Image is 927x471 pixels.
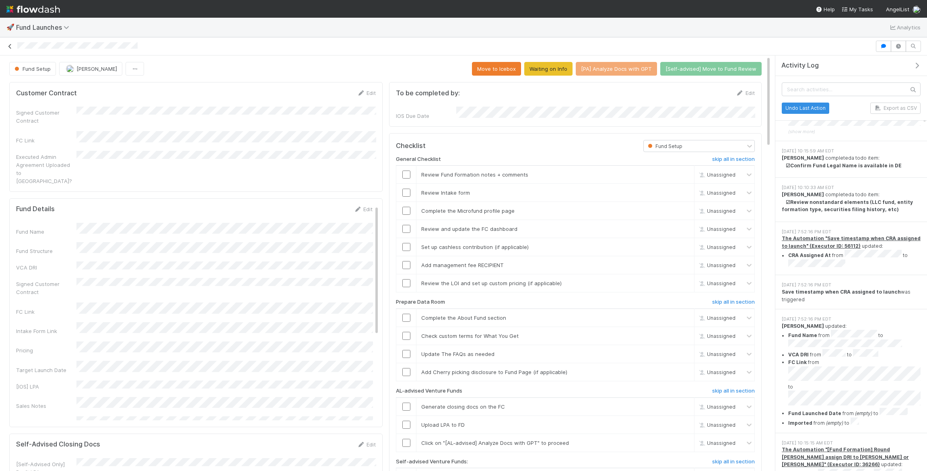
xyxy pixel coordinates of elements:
[396,388,462,394] h6: AL-advised Venture Funds
[841,6,873,12] span: My Tasks
[782,191,921,213] div: completed a todo item:
[16,327,76,335] div: Intake Form Link
[16,263,76,271] div: VCA DRI
[421,262,504,268] span: Add management fee RECIPIENT
[782,235,921,249] a: The Automation "Save timestamp when CRA assigned to launch" (Executor ID: 56112)
[788,359,921,408] li: from to
[855,410,872,416] em: (empty)
[357,90,376,96] a: Edit
[16,136,76,144] div: FC Link
[354,206,373,212] a: Edit
[16,383,76,391] div: [IOS] LPA
[421,171,528,178] span: Review Fund Formation notes + comments
[396,112,456,120] div: IOS Due Date
[788,349,921,359] li: from to
[786,162,902,169] strong: ☑ Confirm Fund Legal Name is available in DE
[782,102,829,113] button: Undo Last Action
[913,6,921,14] img: avatar_f32b584b-9fa7-42e4-bca2-ac5b6bf32423.png
[788,250,921,269] li: from to
[782,288,921,303] div: was triggered
[396,89,460,97] h5: To be completed by:
[16,418,76,426] div: Sales DRI
[421,369,567,375] span: Add Cherry picking disclosure to Fund Page (if applicable)
[6,24,14,31] span: 🚀
[712,388,755,397] a: skip all in section
[16,23,73,31] span: Fund Launches
[788,352,809,358] strong: VCA DRI
[782,323,921,427] div: updated:
[697,244,735,250] span: Unassigned
[16,402,76,410] div: Sales Notes
[421,189,470,196] span: Review Intake form
[712,156,755,166] a: skip all in section
[782,289,901,295] strong: Save timestamp when CRA assigned to launch
[524,62,573,76] button: Waiting on Info
[646,143,682,149] span: Fund Setup
[697,262,735,268] span: Unassigned
[788,253,831,259] strong: CRA Assigned At
[66,65,74,73] img: avatar_04f2f553-352a-453f-b9fb-c6074dc60769.png
[788,418,921,427] li: from to
[782,446,909,467] a: The Automation "[Fund Formation] Round [PERSON_NAME] assign DRI to [PERSON_NAME] or [PERSON_NAME]...
[697,440,735,446] span: Unassigned
[357,441,376,448] a: Edit
[736,90,755,96] a: Edit
[788,359,807,365] strong: FC Link
[782,191,824,197] strong: [PERSON_NAME]
[886,6,909,12] span: AngelList
[396,156,441,162] h6: General Checklist
[697,333,735,339] span: Unassigned
[16,440,100,448] h5: Self-Advised Closing Docs
[697,403,735,409] span: Unassigned
[421,440,569,446] span: Click on "[AL-advised] Analyze Docs with GPT" to proceed
[421,403,505,410] span: Generate closing docs on the FC
[421,351,494,357] span: Update The FAQs as needed
[697,208,735,214] span: Unassigned
[697,190,735,196] span: Unassigned
[697,369,735,375] span: Unassigned
[712,299,755,305] h6: skip all in section
[788,410,841,416] strong: Fund Launched Date
[788,330,921,349] li: from to
[782,148,921,154] div: [DATE] 10:15:59 AM EDT
[16,366,76,374] div: Target Launch Date
[421,422,465,428] span: Upload LPA to FD
[16,205,55,213] h5: Fund Details
[712,388,755,394] h6: skip all in section
[421,226,517,232] span: Review and update the FC dashboard
[782,228,921,235] div: [DATE] 7:52:16 PM EDT
[421,333,519,339] span: Check custom terms for What You Get
[712,156,755,162] h6: skip all in section
[697,172,735,178] span: Unassigned
[697,315,735,321] span: Unassigned
[712,459,755,468] a: skip all in section
[826,420,843,426] em: (empty)
[396,142,426,150] h5: Checklist
[396,459,468,465] h6: Self-advised Venture Funds:
[781,62,819,70] span: Activity Log
[660,62,762,76] button: [Self-advised] Move to Fund Review
[782,235,921,269] div: updated:
[782,82,921,96] input: Search activities...
[782,155,824,161] strong: [PERSON_NAME]
[712,299,755,309] a: skip all in section
[16,308,76,316] div: FC Link
[782,316,921,323] div: [DATE] 7:52:16 PM EDT
[421,280,562,286] span: Review the LOI and set up custom pricing (if applicable)
[889,23,921,32] a: Analytics
[782,323,824,329] strong: [PERSON_NAME]
[16,228,76,236] div: Fund Name
[782,184,921,191] div: [DATE] 10:10:33 AM EDT
[16,247,76,255] div: Fund Structure
[421,208,515,214] span: Complete the Microfund profile page
[697,351,735,357] span: Unassigned
[782,154,921,169] div: completed a todo item:
[697,280,735,286] span: Unassigned
[788,408,921,418] li: from to
[816,5,835,13] div: Help
[788,129,815,134] span: (show more)
[576,62,657,76] button: [PA] Analyze Docs with GPT
[870,102,921,113] button: Export as CSV
[782,199,913,212] strong: ☑ Review nonstandard elements (LLC fund, entity formation type, securities filing history, etc)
